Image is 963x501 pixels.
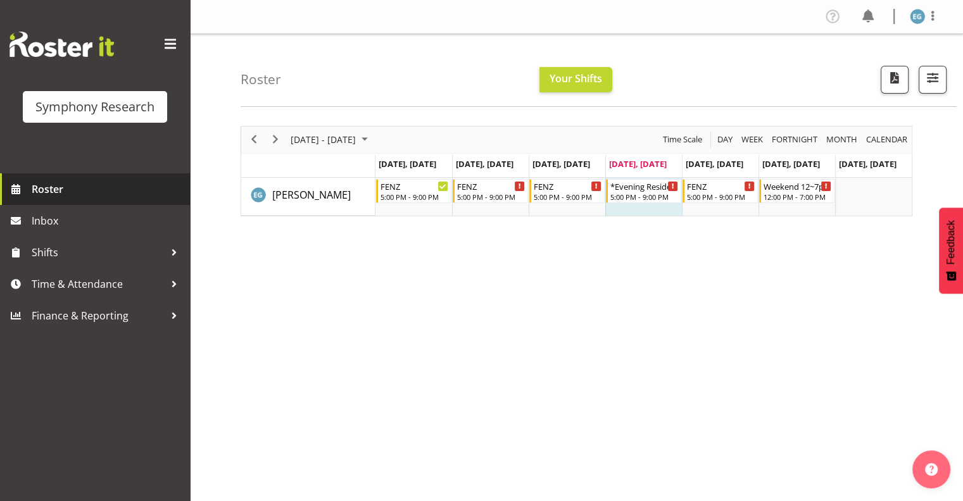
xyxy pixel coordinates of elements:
div: Evelyn Gray"s event - FENZ Begin From Wednesday, August 13, 2025 at 5:00:00 PM GMT+12:00 Ends At ... [529,179,605,203]
span: [DATE], [DATE] [609,158,667,170]
div: 5:00 PM - 9:00 PM [534,192,601,202]
button: August 2025 [289,132,374,147]
button: Your Shifts [539,67,612,92]
span: Week [740,132,764,147]
button: Month [864,132,910,147]
table: Timeline Week of August 14, 2025 [375,178,912,216]
img: Rosterit website logo [9,32,114,57]
span: Inbox [32,211,184,230]
span: Time Scale [662,132,703,147]
img: help-xxl-2.png [925,463,938,476]
h4: Roster [241,72,281,87]
button: Timeline Day [715,132,735,147]
span: Feedback [945,220,957,264]
div: Timeline Week of August 14, 2025 [241,126,912,216]
div: Evelyn Gray"s event - FENZ Begin From Friday, August 15, 2025 at 5:00:00 PM GMT+12:00 Ends At Fri... [683,179,758,203]
span: [DATE], [DATE] [456,158,513,170]
button: Feedback - Show survey [939,207,963,294]
div: next period [265,127,286,153]
div: 5:00 PM - 9:00 PM [687,192,755,202]
span: [DATE], [DATE] [379,158,436,170]
div: 5:00 PM - 9:00 PM [457,192,525,202]
div: August 11 - 17, 2025 [286,127,375,153]
div: 5:00 PM - 9:00 PM [610,192,678,202]
div: *Evening Residential Shift 5-9pm [610,180,678,192]
div: 5:00 PM - 9:00 PM [381,192,448,202]
td: Evelyn Gray resource [241,178,375,216]
button: Next [267,132,284,147]
div: Evelyn Gray"s event - *Evening Residential Shift 5-9pm Begin From Thursday, August 14, 2025 at 5:... [606,179,681,203]
div: FENZ [381,180,448,192]
img: evelyn-gray1866.jpg [910,9,925,24]
button: Download a PDF of the roster according to the set date range. [881,66,909,94]
span: calendar [865,132,909,147]
div: Evelyn Gray"s event - FENZ Begin From Tuesday, August 12, 2025 at 5:00:00 PM GMT+12:00 Ends At Tu... [453,179,528,203]
span: [DATE], [DATE] [839,158,897,170]
button: Time Scale [661,132,705,147]
button: Filter Shifts [919,66,947,94]
span: Shifts [32,243,165,262]
button: Timeline Week [740,132,765,147]
div: Evelyn Gray"s event - Weekend 12~7pm Begin From Saturday, August 16, 2025 at 12:00:00 PM GMT+12:0... [759,179,834,203]
div: FENZ [534,180,601,192]
div: FENZ [457,180,525,192]
button: Timeline Month [824,132,860,147]
span: [DATE], [DATE] [762,158,820,170]
div: Evelyn Gray"s event - FENZ Begin From Monday, August 11, 2025 at 5:00:00 PM GMT+12:00 Ends At Mon... [376,179,451,203]
span: Roster [32,180,184,199]
div: FENZ [687,180,755,192]
button: Fortnight [770,132,820,147]
div: Symphony Research [35,97,154,116]
span: Fortnight [771,132,819,147]
div: previous period [243,127,265,153]
span: [DATE], [DATE] [532,158,590,170]
a: [PERSON_NAME] [272,187,351,202]
button: Previous [246,132,263,147]
span: Your Shifts [550,71,602,85]
span: Month [825,132,859,147]
span: [DATE] - [DATE] [289,132,357,147]
span: [DATE], [DATE] [686,158,743,170]
span: Day [716,132,734,147]
div: Weekend 12~7pm [764,180,831,192]
span: Finance & Reporting [32,306,165,325]
span: Time & Attendance [32,275,165,294]
div: 12:00 PM - 7:00 PM [764,192,831,202]
span: [PERSON_NAME] [272,188,351,202]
